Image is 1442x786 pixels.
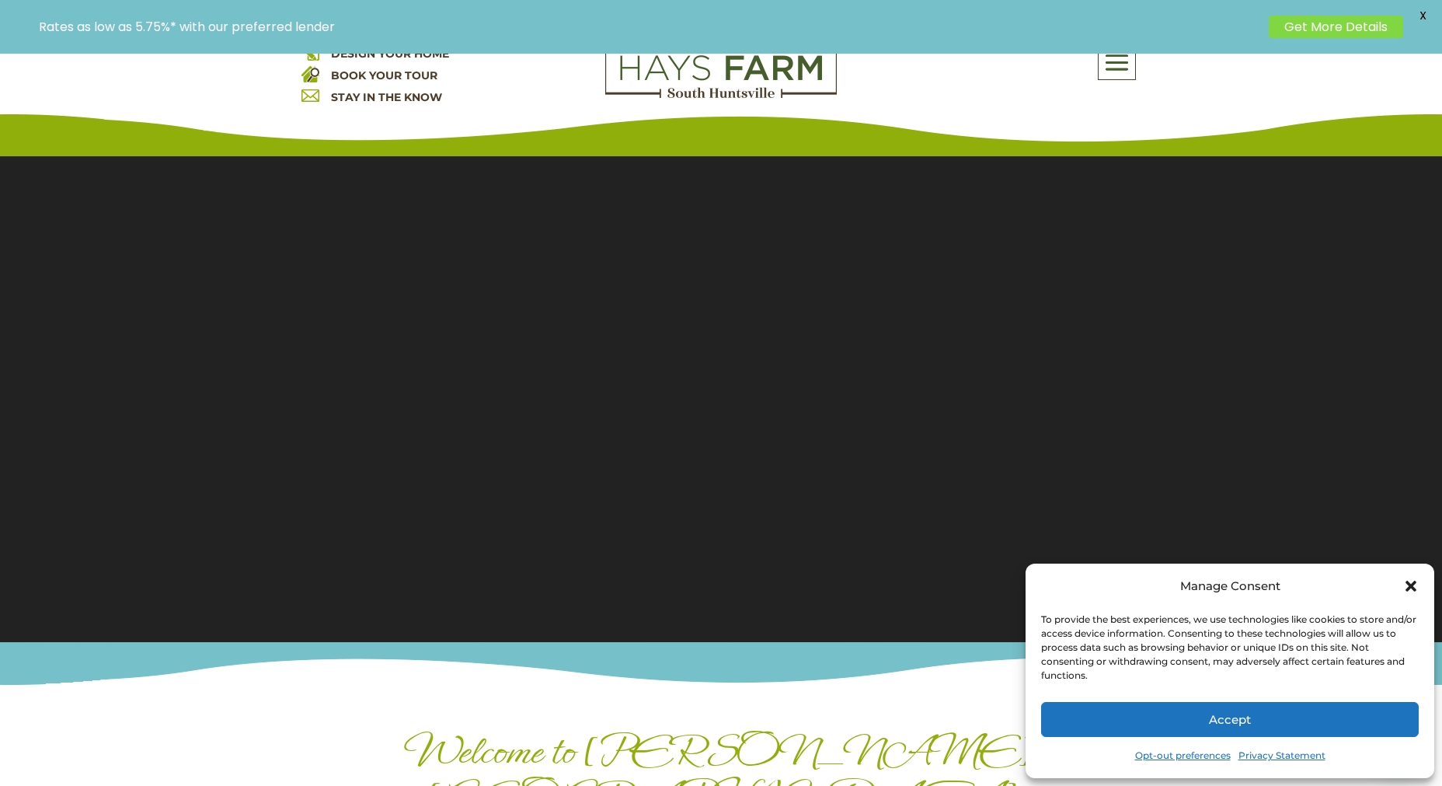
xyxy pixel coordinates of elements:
img: book your home tour [301,65,319,82]
a: STAY IN THE KNOW [331,90,442,104]
div: Manage Consent [1180,575,1280,597]
div: To provide the best experiences, we use technologies like cookies to store and/or access device i... [1041,613,1417,683]
img: Logo [605,43,837,99]
a: Get More Details [1269,16,1403,38]
a: BOOK YOUR TOUR [331,68,437,82]
p: Rates as low as 5.75%* with our preferred lender [39,19,1261,34]
span: X [1411,4,1434,27]
div: Close dialog [1403,578,1419,594]
a: Privacy Statement [1238,745,1325,767]
a: hays farm homes huntsville development [605,88,837,102]
button: Accept [1041,702,1419,737]
a: Opt-out preferences [1135,745,1231,767]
